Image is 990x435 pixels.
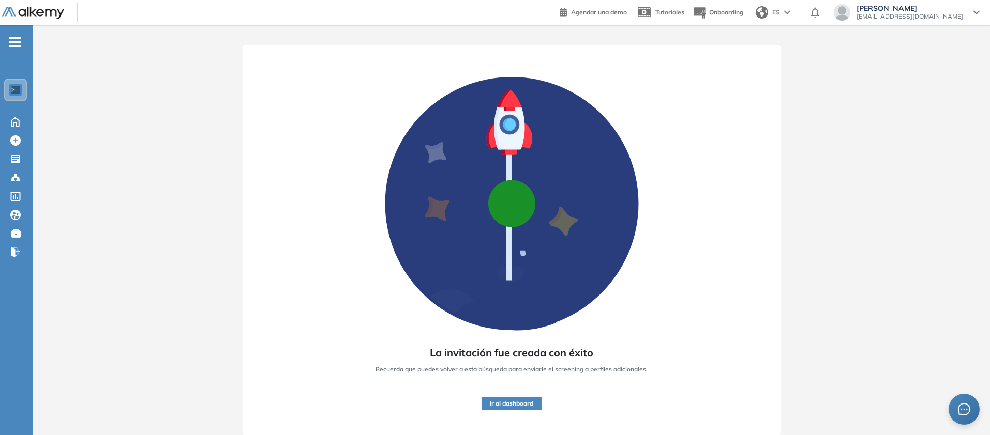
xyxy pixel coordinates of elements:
img: https://assets.alkemy.org/workspaces/1802/d452bae4-97f6-47ab-b3bf-1c40240bc960.jpg [11,86,20,94]
span: Recuerda que puedes volver a esta búsqueda para enviarle el screening a perfiles adicionales. [376,365,648,374]
span: [EMAIL_ADDRESS][DOMAIN_NAME] [857,12,963,21]
a: Agendar una demo [560,5,627,18]
span: ES [772,8,780,17]
button: Onboarding [693,2,743,24]
img: world [756,6,768,19]
span: La invitación fue creada con éxito [430,345,593,361]
img: Logo [2,7,64,20]
button: Ir al dashboard [482,397,542,410]
span: Onboarding [709,8,743,16]
i: - [9,41,21,43]
span: Tutoriales [655,8,684,16]
img: arrow [784,10,790,14]
span: [PERSON_NAME] [857,4,963,12]
span: message [958,403,970,415]
span: Agendar una demo [571,8,627,16]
